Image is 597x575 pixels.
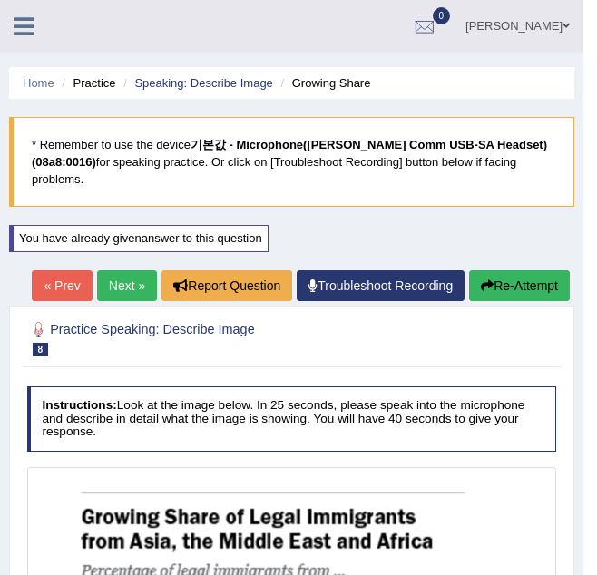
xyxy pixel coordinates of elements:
span: 8 [33,343,49,356]
b: Instructions: [42,398,116,412]
li: Growing Share [276,74,370,92]
li: Practice [57,74,115,92]
a: Home [23,76,54,90]
span: 0 [433,7,451,24]
a: « Prev [32,270,92,301]
h2: Practice Speaking: Describe Image [27,318,356,356]
a: Next » [97,270,157,301]
a: Troubleshoot Recording [297,270,465,301]
button: Report Question [161,270,292,301]
h4: Look at the image below. In 25 seconds, please speak into the microphone and describe in detail w... [27,386,557,452]
blockquote: * Remember to use the device for speaking practice. Or click on [Troubleshoot Recording] button b... [9,117,574,207]
a: Speaking: Describe Image [134,76,272,90]
b: 기본값 - Microphone([PERSON_NAME] Comm USB-SA Headset) (08a8:0016) [32,138,547,169]
div: You have already given answer to this question [9,225,269,251]
button: Re-Attempt [469,270,570,301]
